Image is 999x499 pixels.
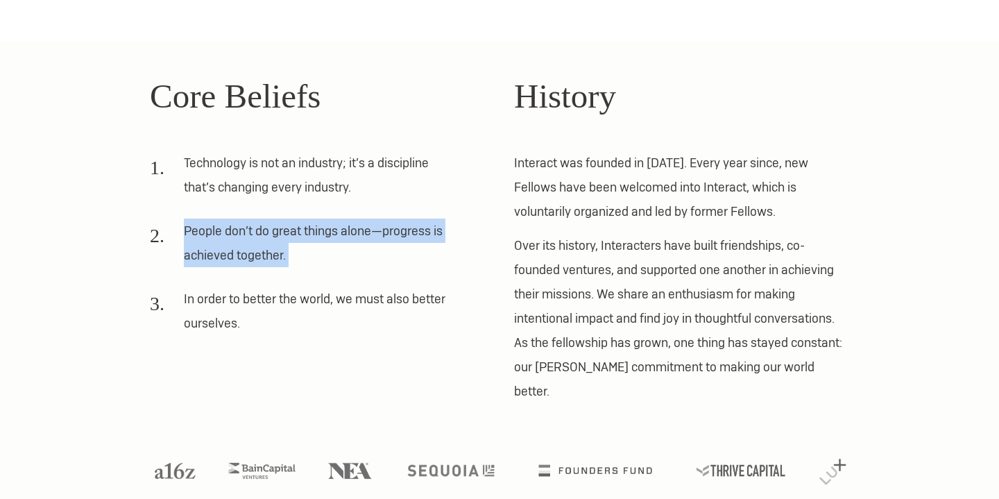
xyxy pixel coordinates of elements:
img: Bain Capital Ventures logo [228,463,295,479]
img: NEA logo [328,463,372,479]
p: Interact was founded in [DATE]. Every year since, new Fellows have been welcomed into Interact, w... [514,151,849,223]
li: People don’t do great things alone—progress is achieved together. [150,219,456,277]
img: A16Z logo [155,463,195,479]
li: Technology is not an industry; it’s a discipline that’s changing every industry. [150,151,456,209]
h2: History [514,71,849,122]
img: Founders Fund logo [538,465,651,476]
p: Over its history, Interacters have built friendships, co-founded ventures, and supported one anot... [514,233,849,403]
img: Sequoia logo [407,465,494,476]
img: Thrive Capital logo [697,465,785,476]
li: In order to better the world, we must also better ourselves. [150,287,456,345]
img: Lux Capital logo [819,459,846,485]
h2: Core Beliefs [150,71,485,122]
